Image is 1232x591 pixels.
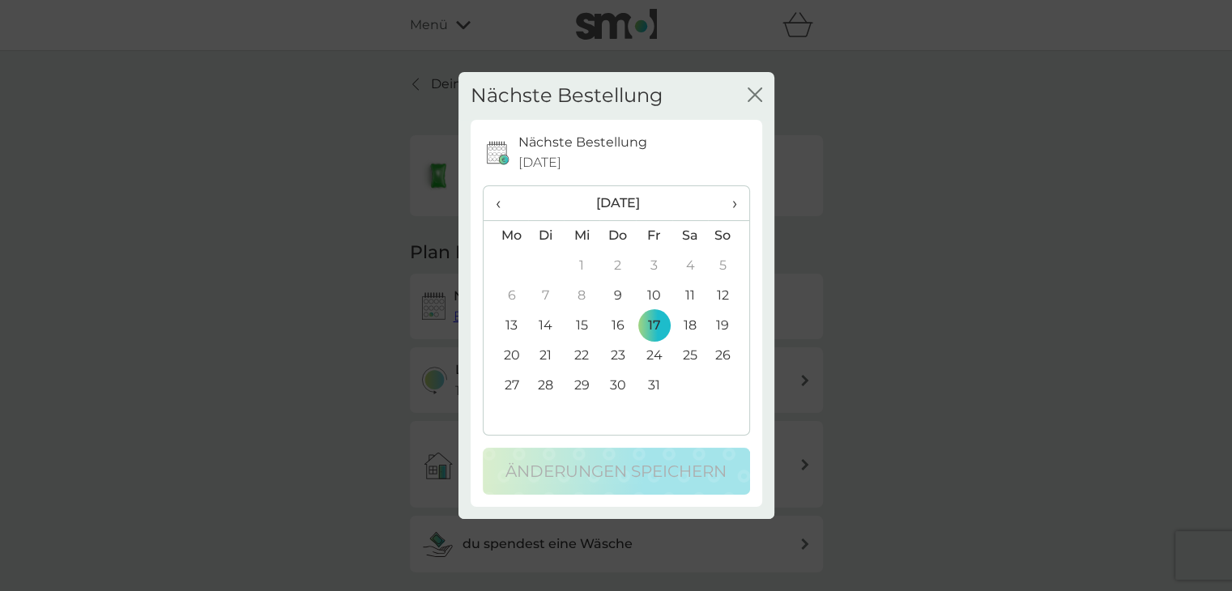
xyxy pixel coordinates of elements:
[564,311,599,341] td: 15
[708,341,748,371] td: 26
[599,281,636,311] td: 9
[636,311,672,341] td: 17
[672,341,709,371] td: 25
[708,220,748,251] th: So
[599,251,636,281] td: 2
[636,371,672,401] td: 31
[708,311,748,341] td: 19
[672,311,709,341] td: 18
[484,281,528,311] td: 6
[496,186,516,220] span: ‹
[528,281,565,311] td: 7
[672,220,709,251] th: Sa
[484,220,528,251] th: Mo
[518,132,647,153] p: Nächste Bestellung
[528,371,565,401] td: 28
[484,341,528,371] td: 20
[483,448,750,495] button: Änderungen speichern
[564,341,599,371] td: 22
[708,281,748,311] td: 12
[636,281,672,311] td: 10
[599,341,636,371] td: 23
[636,341,672,371] td: 24
[672,251,709,281] td: 4
[528,341,565,371] td: 21
[518,152,561,173] span: [DATE]
[708,251,748,281] td: 5
[564,281,599,311] td: 8
[528,220,565,251] th: Di
[564,220,599,251] th: Mi
[636,220,672,251] th: Fr
[505,458,727,484] p: Änderungen speichern
[484,311,528,341] td: 13
[672,281,709,311] td: 11
[484,371,528,401] td: 27
[599,220,636,251] th: Do
[599,371,636,401] td: 30
[748,87,762,104] button: Schließen
[528,186,709,221] th: [DATE]
[471,84,663,108] h2: Nächste Bestellung
[564,251,599,281] td: 1
[720,186,736,220] span: ›
[564,371,599,401] td: 29
[636,251,672,281] td: 3
[599,311,636,341] td: 16
[528,311,565,341] td: 14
